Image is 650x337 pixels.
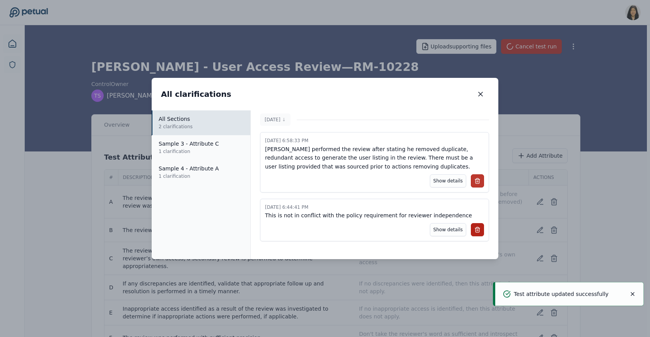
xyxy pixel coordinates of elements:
[265,211,484,220] p: This is not in conflict with the policy requirement for reviewer independence
[430,223,466,236] button: Show details
[159,123,244,131] p: 2 clarifications
[471,223,484,236] button: Delete comment
[282,117,286,122] span: ↓
[265,204,484,211] p: [DATE] 6:44:41 PM
[159,115,244,123] p: All Sections
[260,113,291,126] button: [DATE]↓
[159,172,244,180] p: 1 clarification
[430,174,466,187] button: Show details
[152,160,250,185] button: Sample 4 - Attribute A1 clarification
[471,174,484,187] button: Delete comment
[152,135,250,160] button: Sample 3 - Attribute C1 clarification
[265,137,484,145] p: [DATE] 6:58:33 PM
[514,290,609,298] p: Test attribute updated successfully
[161,89,231,100] h2: All clarifications
[159,148,244,155] p: 1 clarification
[152,110,250,135] button: All Sections2 clarifications
[159,165,244,172] p: Sample 4 - Attribute A
[159,140,244,148] p: Sample 3 - Attribute C
[265,145,484,171] p: [PERSON_NAME] performed the review after stating he removed duplicate, redundant access to genera...
[265,116,286,124] p: [DATE]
